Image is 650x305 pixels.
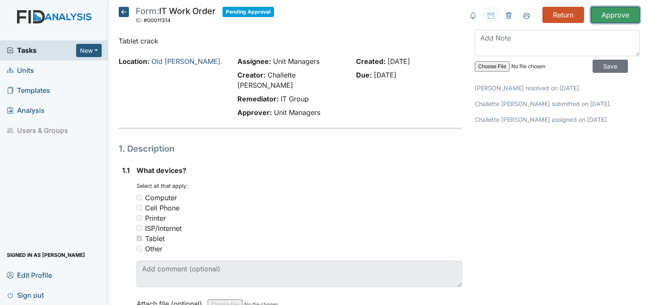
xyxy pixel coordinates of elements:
[119,142,462,155] h1: 1. Description
[145,193,177,203] div: Computer
[137,215,142,221] input: Printer
[137,225,142,231] input: ISP/Internet
[237,95,279,103] strong: Remediator:
[356,57,385,66] strong: Created:
[151,57,222,66] a: Old [PERSON_NAME].
[136,6,159,16] span: Form:
[137,246,142,251] input: Other
[274,108,320,117] span: Unit Managers
[222,7,274,17] span: Pending Approval
[237,57,271,66] strong: Assignee:
[7,64,34,77] span: Units
[136,17,143,23] span: ID:
[137,166,186,175] span: What devices?
[281,95,309,103] span: IT Group
[388,57,410,66] span: [DATE]
[237,108,272,117] strong: Approver:
[475,83,640,92] p: [PERSON_NAME] resolved on [DATE].
[356,71,372,79] strong: Due:
[122,165,130,176] label: 1.1
[475,115,640,124] p: Challette [PERSON_NAME] assigned on [DATE].
[374,71,396,79] span: [DATE]
[237,71,265,79] strong: Creator:
[593,60,628,73] input: Save
[145,203,180,213] div: Cell Phone
[475,99,640,108] p: Challette [PERSON_NAME] submitted on [DATE].
[145,223,182,233] div: ISP/Internet
[542,7,584,23] input: Return
[7,268,52,282] span: Edit Profile
[137,205,142,210] input: Cell Phone
[7,104,45,117] span: Analysis
[145,233,165,244] div: Tablet
[76,44,102,57] button: New
[137,195,142,200] input: Computer
[119,57,149,66] strong: Location:
[119,36,462,46] p: Tablet crack
[591,7,640,23] input: Approve
[7,248,85,262] span: Signed in as [PERSON_NAME]
[7,84,50,97] span: Templates
[7,45,76,55] a: Tasks
[137,236,142,241] input: Tablet
[273,57,319,66] span: Unit Managers
[137,183,188,189] small: Select all that apply:
[144,17,171,23] span: #00011314
[145,244,162,254] div: Other
[7,288,44,302] span: Sign out
[145,213,166,223] div: Printer
[136,7,216,26] div: IT Work Order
